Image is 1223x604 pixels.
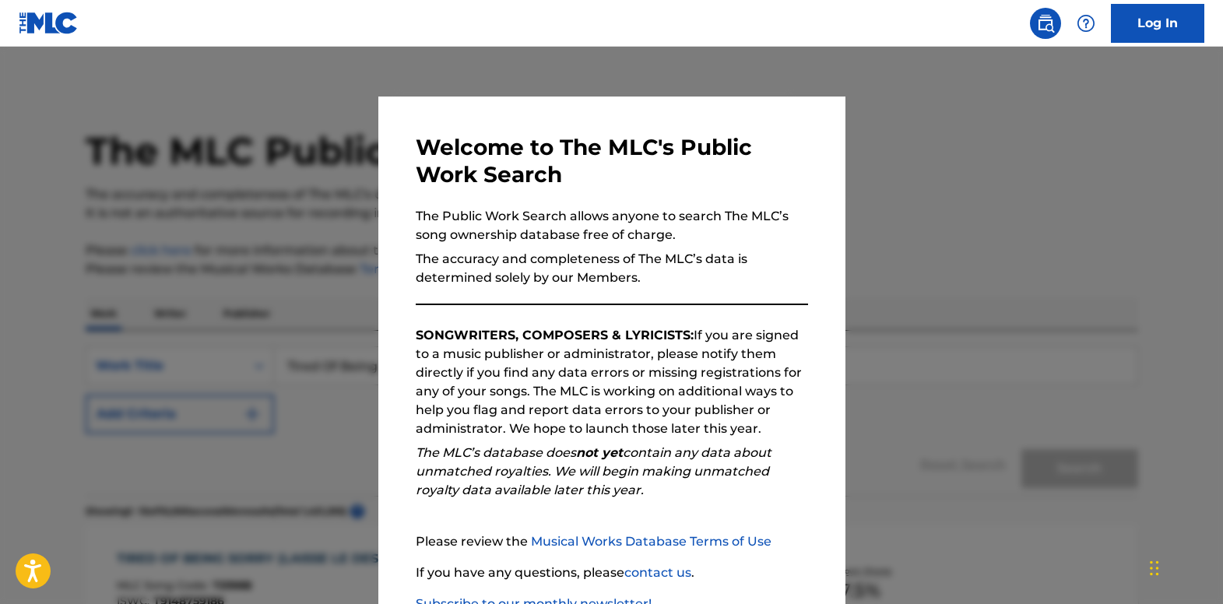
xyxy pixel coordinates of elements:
a: contact us [624,565,691,580]
strong: SONGWRITERS, COMPOSERS & LYRICISTS: [416,328,694,342]
iframe: Chat Widget [1145,529,1223,604]
div: Drag [1150,545,1159,592]
em: The MLC’s database does contain any data about unmatched royalties. We will begin making unmatche... [416,445,771,497]
img: MLC Logo [19,12,79,34]
p: If you are signed to a music publisher or administrator, please notify them directly if you find ... [416,326,808,438]
h3: Welcome to The MLC's Public Work Search [416,134,808,188]
img: help [1077,14,1095,33]
a: Musical Works Database Terms of Use [531,534,771,549]
p: The Public Work Search allows anyone to search The MLC’s song ownership database free of charge. [416,207,808,244]
p: Please review the [416,532,808,551]
a: Log In [1111,4,1204,43]
strong: not yet [576,445,623,460]
p: The accuracy and completeness of The MLC’s data is determined solely by our Members. [416,250,808,287]
a: Public Search [1030,8,1061,39]
p: If you have any questions, please . [416,564,808,582]
img: search [1036,14,1055,33]
div: Help [1070,8,1102,39]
